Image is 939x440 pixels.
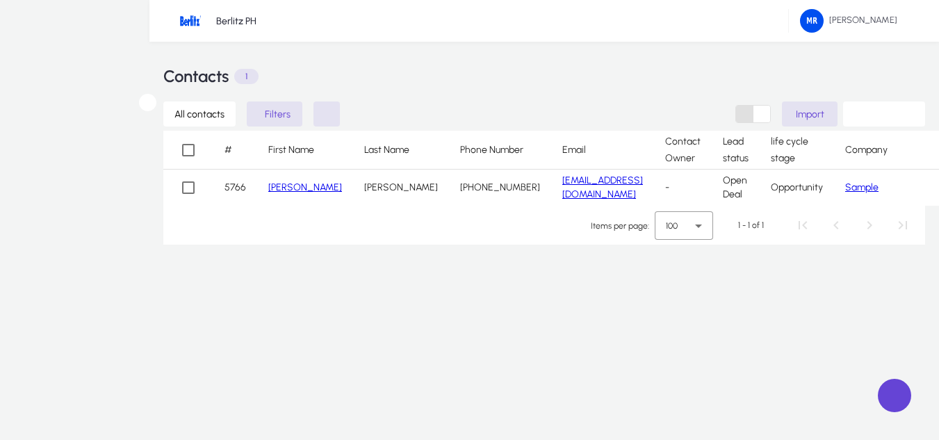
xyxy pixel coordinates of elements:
button: [PERSON_NAME] [789,8,911,33]
a: [PERSON_NAME] [268,181,342,193]
td: 5766 [213,170,257,206]
th: Contact Owner [654,131,712,170]
span: Import [796,108,824,120]
div: Email [562,142,586,158]
span: All contacts [174,108,224,120]
td: Opportunity [760,170,834,206]
div: # [224,142,246,158]
mat-paginator: Select page [163,206,925,245]
mat-button-toggle-group: Font Style [735,105,771,123]
div: Last Name [364,142,409,158]
th: life cycle stage [760,131,834,170]
a: Sample [845,181,879,193]
a: [EMAIL_ADDRESS][DOMAIN_NAME] [562,174,643,200]
button: Filters [247,101,302,127]
span: 100 [666,221,678,231]
span: Add Contact [860,108,914,120]
div: First Name [268,142,342,158]
div: Items per page: [591,219,649,233]
td: Open Deal [712,170,760,206]
th: Company [834,131,899,170]
button: Import [782,101,838,127]
td: [PERSON_NAME] [353,170,449,206]
td: - [654,170,712,206]
div: Phone Number [460,142,540,158]
p: Berlitz PH [216,15,256,27]
button: Add Contact [843,101,925,127]
h3: Contacts [163,68,229,85]
div: Phone Number [460,142,523,158]
img: 28.png [177,8,204,34]
div: # [224,142,232,158]
p: 1 [234,69,259,84]
span: Filters [265,108,291,120]
button: All contacts [163,101,236,127]
img: 148.png [800,9,824,33]
div: Email [562,142,643,158]
td: [PHONE_NUMBER] [449,170,551,206]
div: Last Name [364,142,438,158]
div: First Name [268,142,314,158]
span: [PERSON_NAME] [800,9,900,33]
th: Lead status [712,131,760,170]
div: 1 - 1 of 1 [738,218,764,232]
